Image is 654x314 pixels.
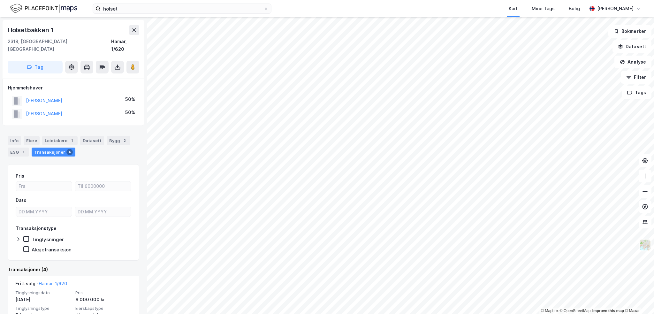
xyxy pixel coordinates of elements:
input: Til 6000000 [75,181,131,191]
a: OpenStreetMap [560,309,591,313]
span: Tinglysningsdato [15,290,72,295]
div: Bolig [569,5,580,12]
div: Leietakere [42,136,78,145]
span: Pris [75,290,132,295]
div: Tinglysninger [32,236,64,242]
div: ESG [8,148,29,157]
div: Datasett [80,136,104,145]
div: Kontrollprogram for chat [622,283,654,314]
button: Tag [8,61,63,73]
div: Kart [509,5,518,12]
span: Eierskapstype [75,306,132,311]
iframe: Chat Widget [622,283,654,314]
div: 2318, [GEOGRAPHIC_DATA], [GEOGRAPHIC_DATA] [8,38,111,53]
div: 50% [125,109,135,116]
div: Transaksjonstype [16,225,57,232]
button: Analyse [614,56,651,68]
a: Hamar, 1/620 [39,281,67,286]
div: Info [8,136,21,145]
a: Mapbox [541,309,559,313]
div: 2 [121,137,128,144]
span: Tinglysningstype [15,306,72,311]
div: Fritt salg - [15,280,67,290]
div: Dato [16,196,27,204]
button: Filter [621,71,651,84]
img: Z [639,239,651,251]
div: Transaksjoner (4) [8,266,139,273]
div: Bygg [107,136,130,145]
button: Datasett [612,40,651,53]
div: 4 [66,149,73,155]
div: Eiere [24,136,40,145]
div: [PERSON_NAME] [597,5,634,12]
input: Fra [16,181,72,191]
div: Mine Tags [532,5,555,12]
div: Hamar, 1/620 [111,38,139,53]
div: [DATE] [15,296,72,303]
div: 6 000 000 kr [75,296,132,303]
button: Bokmerker [608,25,651,38]
div: Holsetbakken 1 [8,25,55,35]
input: Søk på adresse, matrikkel, gårdeiere, leietakere eller personer [101,4,263,13]
div: 50% [125,96,135,103]
div: Transaksjoner [32,148,75,157]
input: DD.MM.YYYY [75,207,131,217]
div: Pris [16,172,24,180]
input: DD.MM.YYYY [16,207,72,217]
div: Aksjetransaksjon [32,247,72,253]
img: logo.f888ab2527a4732fd821a326f86c7f29.svg [10,3,77,14]
div: 1 [20,149,27,155]
a: Improve this map [592,309,624,313]
button: Tags [622,86,651,99]
div: Hjemmelshaver [8,84,139,92]
div: 1 [69,137,75,144]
